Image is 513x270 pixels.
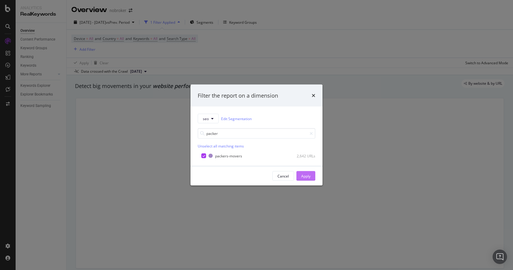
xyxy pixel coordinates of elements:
a: Edit Segmentation [221,115,252,122]
div: Cancel [277,173,289,178]
div: times [312,92,315,99]
span: seo [203,116,209,121]
input: Search [198,128,315,139]
div: Unselect all matching items [198,144,315,149]
div: Filter the report on a dimension [198,92,278,99]
div: Apply [301,173,310,178]
div: modal [190,84,322,186]
div: packers-movers [215,153,242,158]
button: seo [198,114,219,123]
button: Cancel [272,171,294,181]
div: 2,642 URLs [286,153,315,158]
div: Open Intercom Messenger [493,250,507,264]
button: Apply [296,171,315,181]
